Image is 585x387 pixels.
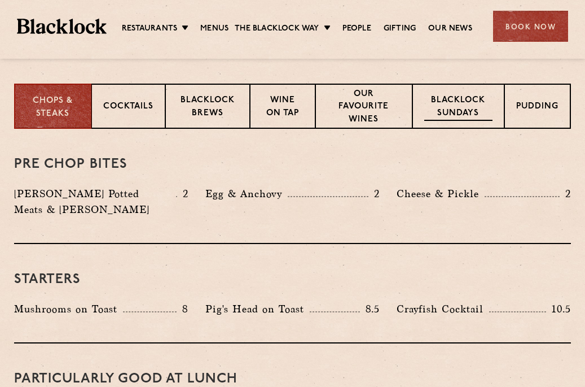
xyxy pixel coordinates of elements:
p: Blacklock Sundays [424,94,492,121]
a: The Blacklock Way [235,23,319,36]
p: 8.5 [360,302,380,316]
p: Wine on Tap [262,94,304,121]
p: 2 [560,186,571,201]
img: BL_Textured_Logo-footer-cropped.svg [17,19,107,34]
a: Gifting [384,23,416,36]
p: Cocktails [103,101,153,115]
p: 10.5 [546,302,571,316]
p: Our favourite wines [327,88,401,128]
h3: Starters [14,272,571,287]
h3: Pre Chop Bites [14,157,571,172]
p: Blacklock Brews [177,94,239,121]
p: 2 [368,186,380,201]
a: Restaurants [122,23,177,36]
a: Our News [428,23,472,36]
p: 2 [177,186,188,201]
p: Egg & Anchovy [205,186,288,202]
p: Mushrooms on Toast [14,301,123,317]
p: Pudding [516,101,558,115]
h3: PARTICULARLY GOOD AT LUNCH [14,372,571,386]
a: People [342,23,371,36]
a: Menus [200,23,228,36]
p: [PERSON_NAME] Potted Meats & [PERSON_NAME] [14,186,176,218]
p: Cheese & Pickle [397,186,485,202]
p: Chops & Steaks [27,95,80,120]
p: Pig's Head on Toast [205,301,310,317]
div: Book Now [493,11,568,42]
p: 8 [177,302,188,316]
p: Crayfish Cocktail [397,301,489,317]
